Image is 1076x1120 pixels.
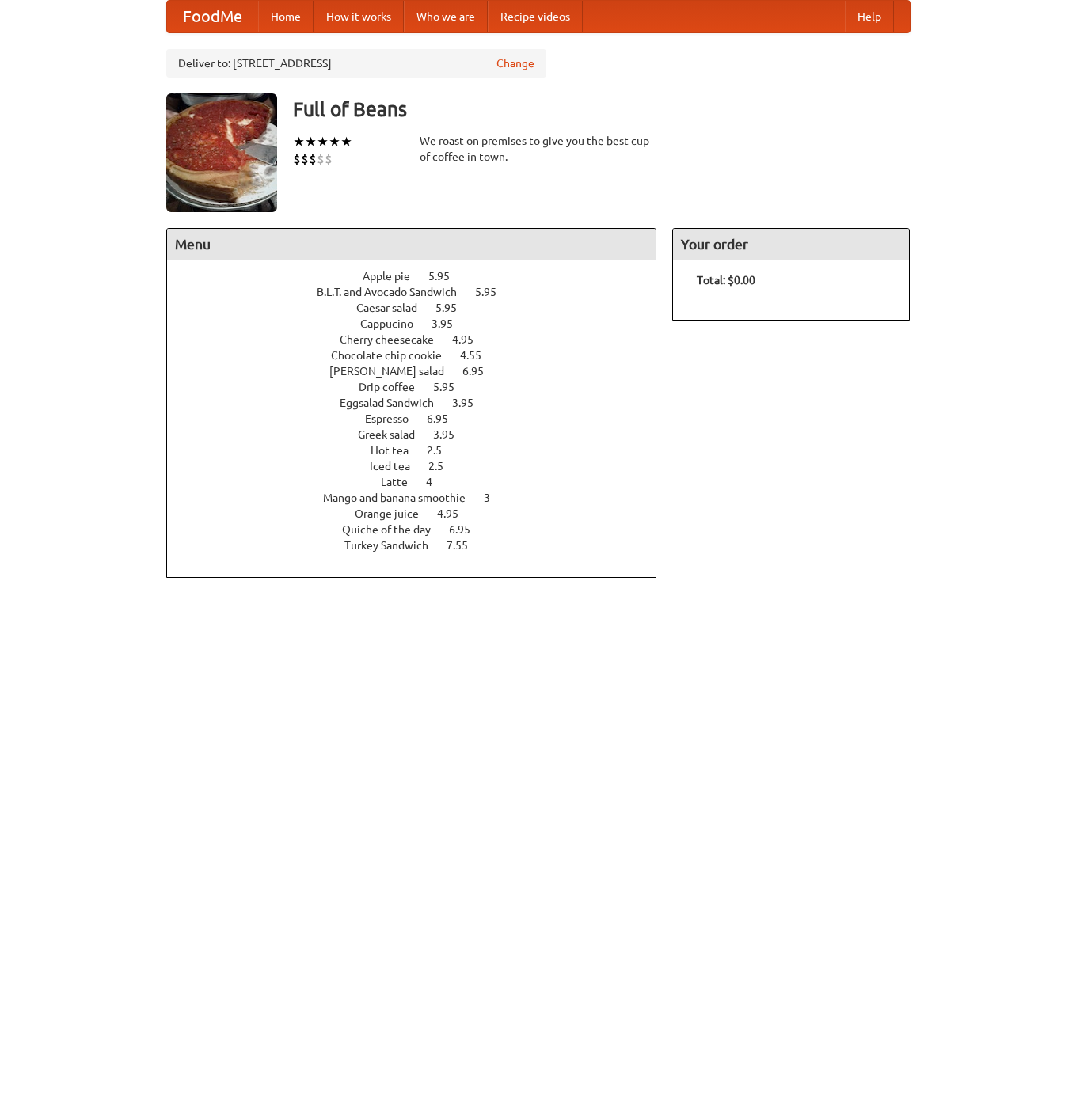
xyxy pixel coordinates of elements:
span: 3.95 [432,317,469,330]
a: Home [258,1,314,32]
a: Latte 4 [381,476,462,488]
span: Espresso [365,412,424,425]
a: Recipe videos [488,1,583,32]
a: Mango and banana smoothie 3 [323,492,519,504]
span: 4.95 [452,333,489,346]
a: Orange juice 4.95 [355,507,488,520]
span: 5.95 [475,286,512,298]
span: 5.95 [433,381,470,393]
li: ★ [305,133,317,150]
li: $ [317,150,325,168]
a: Who we are [404,1,488,32]
span: 3.95 [433,428,470,441]
a: Greek salad 3.95 [358,428,484,441]
span: 4 [426,476,448,488]
li: ★ [340,133,352,150]
li: ★ [329,133,340,150]
span: Quiche of the day [342,523,447,536]
h3: Full of Beans [293,93,911,125]
span: Cherry cheesecake [340,333,450,346]
h4: Menu [167,229,656,260]
a: Help [845,1,894,32]
span: 6.95 [462,365,500,378]
a: Eggsalad Sandwich 3.95 [340,397,503,409]
a: Drip coffee 5.95 [359,381,484,393]
b: Total: $0.00 [697,274,755,287]
span: Chocolate chip cookie [331,349,458,362]
a: Cappucino 3.95 [360,317,482,330]
h4: Your order [673,229,909,260]
span: 2.5 [428,460,459,473]
a: Change [496,55,534,71]
span: 5.95 [428,270,466,283]
span: 4.55 [460,349,497,362]
span: 3.95 [452,397,489,409]
span: 6.95 [427,412,464,425]
span: Orange juice [355,507,435,520]
a: Cherry cheesecake 4.95 [340,333,503,346]
a: Quiche of the day 6.95 [342,523,500,536]
span: Drip coffee [359,381,431,393]
span: 4.95 [437,507,474,520]
span: 6.95 [449,523,486,536]
li: $ [309,150,317,168]
span: [PERSON_NAME] salad [329,365,460,378]
span: Turkey Sandwich [344,539,444,552]
img: angular.jpg [166,93,277,212]
span: 7.55 [447,539,484,552]
span: Mango and banana smoothie [323,492,481,504]
a: Turkey Sandwich 7.55 [344,539,497,552]
span: Cappucino [360,317,429,330]
span: 2.5 [427,444,458,457]
span: Iced tea [370,460,426,473]
a: Chocolate chip cookie 4.55 [331,349,511,362]
div: We roast on premises to give you the best cup of coffee in town. [420,133,657,165]
li: $ [301,150,309,168]
a: Espresso 6.95 [365,412,477,425]
span: Latte [381,476,424,488]
a: [PERSON_NAME] salad 6.95 [329,365,513,378]
span: Apple pie [363,270,426,283]
span: 3 [484,492,506,504]
a: Hot tea 2.5 [371,444,471,457]
span: Eggsalad Sandwich [340,397,450,409]
a: Iced tea 2.5 [370,460,473,473]
a: Apple pie 5.95 [363,270,479,283]
span: 5.95 [435,302,473,314]
span: Greek salad [358,428,431,441]
span: Caesar salad [356,302,433,314]
a: Caesar salad 5.95 [356,302,486,314]
div: Deliver to: [STREET_ADDRESS] [166,49,546,78]
span: B.L.T. and Avocado Sandwich [317,286,473,298]
li: ★ [317,133,329,150]
li: $ [293,150,301,168]
li: ★ [293,133,305,150]
a: How it works [314,1,404,32]
a: FoodMe [167,1,258,32]
a: B.L.T. and Avocado Sandwich 5.95 [317,286,526,298]
li: $ [325,150,333,168]
span: Hot tea [371,444,424,457]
